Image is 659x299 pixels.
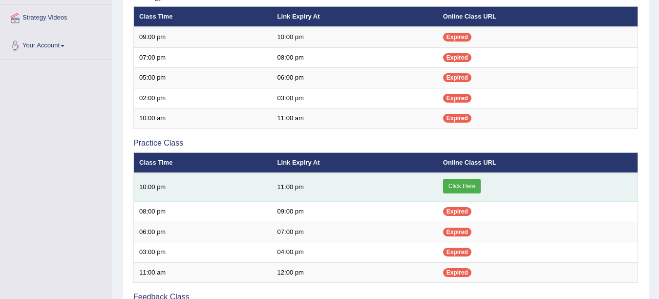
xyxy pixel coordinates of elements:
[134,47,272,68] td: 07:00 pm
[272,202,438,222] td: 09:00 pm
[134,262,272,283] td: 11:00 am
[134,202,272,222] td: 08:00 pm
[272,6,438,27] th: Link Expiry At
[134,242,272,263] td: 03:00 pm
[272,47,438,68] td: 08:00 pm
[134,173,272,202] td: 10:00 pm
[272,222,438,242] td: 07:00 pm
[133,139,638,148] h3: Practice Class
[443,179,481,193] a: Click Here
[272,262,438,283] td: 12:00 pm
[134,88,272,108] td: 02:00 pm
[0,4,112,29] a: Strategy Videos
[134,27,272,47] td: 09:00 pm
[443,228,471,236] span: Expired
[272,68,438,88] td: 06:00 pm
[438,6,638,27] th: Online Class URL
[443,33,471,42] span: Expired
[443,207,471,216] span: Expired
[0,32,112,57] a: Your Account
[134,222,272,242] td: 06:00 pm
[443,73,471,82] span: Expired
[134,68,272,88] td: 05:00 pm
[134,6,272,27] th: Class Time
[272,242,438,263] td: 04:00 pm
[443,114,471,123] span: Expired
[272,27,438,47] td: 10:00 pm
[443,94,471,103] span: Expired
[443,248,471,256] span: Expired
[443,53,471,62] span: Expired
[438,152,638,173] th: Online Class URL
[443,268,471,277] span: Expired
[134,152,272,173] th: Class Time
[272,173,438,202] td: 11:00 pm
[272,152,438,173] th: Link Expiry At
[272,108,438,129] td: 11:00 am
[272,88,438,108] td: 03:00 pm
[134,108,272,129] td: 10:00 am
